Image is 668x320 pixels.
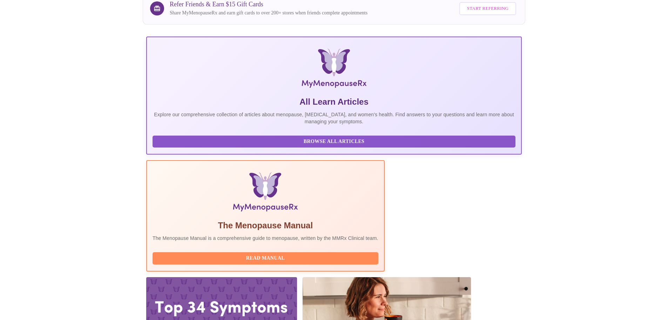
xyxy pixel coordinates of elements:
[153,235,378,242] p: The Menopause Manual is a comprehensive guide to menopause, written by the MMRx Clinical team.
[160,254,371,263] span: Read Manual
[160,137,508,146] span: Browse All Articles
[153,111,515,125] p: Explore our comprehensive collection of articles about menopause, [MEDICAL_DATA], and women's hea...
[467,5,508,13] span: Start Referring
[170,9,367,17] p: Share MyMenopauseRx and earn gift cards to over 200+ stores when friends complete appointments
[459,2,516,15] button: Start Referring
[188,172,342,214] img: Menopause Manual
[153,138,517,144] a: Browse All Articles
[153,136,515,148] button: Browse All Articles
[153,220,378,231] h5: The Menopause Manual
[153,96,515,107] h5: All Learn Articles
[209,48,459,91] img: MyMenopauseRx Logo
[153,252,378,265] button: Read Manual
[153,255,380,261] a: Read Manual
[170,1,367,8] h3: Refer Friends & Earn $15 Gift Cards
